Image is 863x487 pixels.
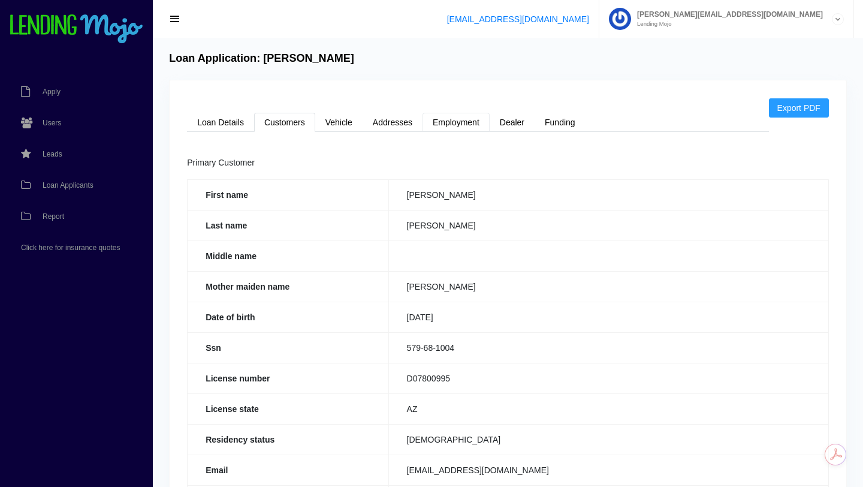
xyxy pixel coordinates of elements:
[388,455,828,485] td: [EMAIL_ADDRESS][DOMAIN_NAME]
[388,302,828,332] td: [DATE]
[254,113,315,132] a: Customers
[43,119,61,127] span: Users
[188,302,388,332] th: Date of birth
[609,8,631,30] img: Profile image
[188,271,388,302] th: Mother maiden name
[188,179,388,210] th: First name
[535,113,586,132] a: Funding
[388,210,828,241] td: [PERSON_NAME]
[315,113,363,132] a: Vehicle
[9,14,144,44] img: logo-small.png
[388,271,828,302] td: [PERSON_NAME]
[388,363,828,393] td: D07800995
[21,244,120,251] span: Click here for insurance quotes
[769,98,829,118] a: Export PDF
[388,332,828,363] td: 579-68-1004
[188,424,388,455] th: Residency status
[188,332,388,363] th: Ssn
[631,21,823,27] small: Lending Mojo
[490,113,535,132] a: Dealer
[187,156,829,170] div: Primary Customer
[188,455,388,485] th: Email
[43,88,61,95] span: Apply
[43,213,64,220] span: Report
[388,179,828,210] td: [PERSON_NAME]
[423,113,490,132] a: Employment
[631,11,823,18] span: [PERSON_NAME][EMAIL_ADDRESS][DOMAIN_NAME]
[43,151,62,158] span: Leads
[188,241,388,271] th: Middle name
[363,113,423,132] a: Addresses
[188,393,388,424] th: License state
[43,182,93,189] span: Loan Applicants
[388,393,828,424] td: AZ
[187,113,254,132] a: Loan Details
[447,14,589,24] a: [EMAIL_ADDRESS][DOMAIN_NAME]
[188,363,388,393] th: License number
[388,424,828,455] td: [DEMOGRAPHIC_DATA]
[169,52,354,65] h4: Loan Application: [PERSON_NAME]
[188,210,388,241] th: Last name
